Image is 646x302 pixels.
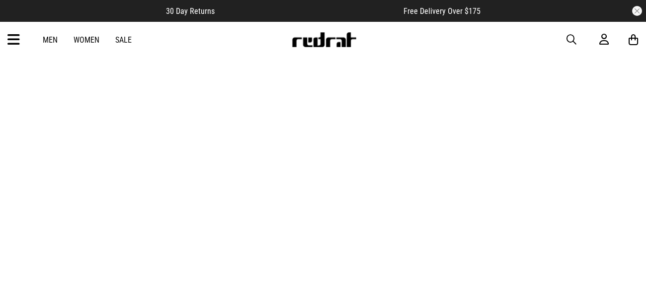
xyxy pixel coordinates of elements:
[115,35,132,45] a: Sale
[166,6,215,16] span: 30 Day Returns
[16,164,29,185] button: Previous slide
[291,32,357,47] img: Redrat logo
[235,6,384,16] iframe: Customer reviews powered by Trustpilot
[617,164,630,185] button: Next slide
[43,35,58,45] a: Men
[74,35,99,45] a: Women
[404,6,481,16] span: Free Delivery Over $175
